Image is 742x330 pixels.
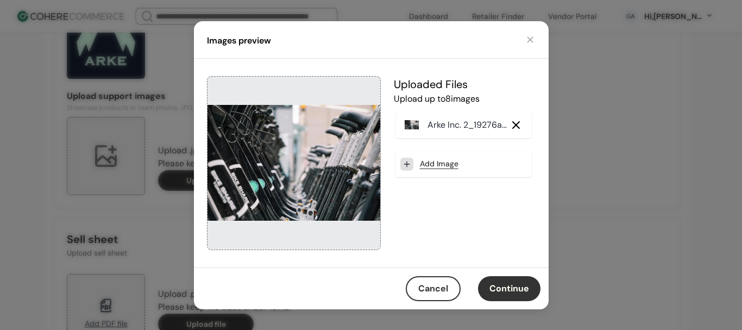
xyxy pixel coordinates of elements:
[406,276,461,301] button: Cancel
[207,34,271,47] h4: Images preview
[394,92,533,105] p: Upload up to 8 image s
[420,158,458,170] a: Add Image
[478,276,540,301] button: Continue
[427,119,507,132] p: Arke Inc. 2_19276a_.jpg
[394,76,533,92] h5: Uploaded File s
